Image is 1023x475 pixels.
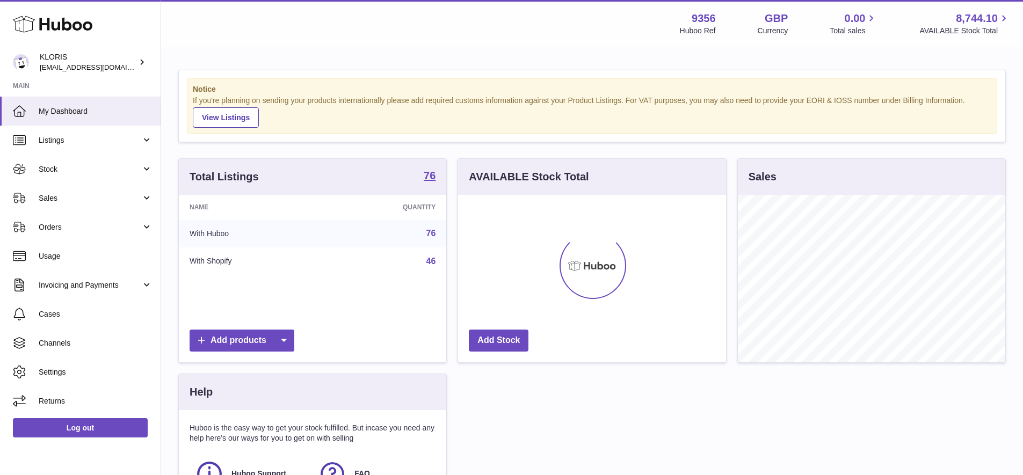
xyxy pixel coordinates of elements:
span: Cases [39,309,153,319]
strong: 76 [424,170,436,181]
th: Quantity [323,195,447,220]
span: [EMAIL_ADDRESS][DOMAIN_NAME] [40,63,158,71]
a: 8,744.10 AVAILABLE Stock Total [919,11,1010,36]
p: Huboo is the easy way to get your stock fulfilled. But incase you need any help here's our ways f... [190,423,436,443]
a: Log out [13,418,148,437]
span: Sales [39,193,141,203]
div: Currency [758,26,788,36]
span: Orders [39,222,141,232]
a: 76 [426,229,436,238]
span: Settings [39,367,153,377]
a: View Listings [193,107,259,128]
span: 8,744.10 [956,11,998,26]
span: Returns [39,396,153,406]
span: Stock [39,164,141,174]
span: AVAILABLE Stock Total [919,26,1010,36]
a: 76 [424,170,436,183]
th: Name [179,195,323,220]
div: KLORIS [40,52,136,72]
span: Channels [39,338,153,348]
img: huboo@kloriscbd.com [13,54,29,70]
span: 0.00 [845,11,866,26]
h3: Total Listings [190,170,259,184]
span: Invoicing and Payments [39,280,141,290]
h3: Help [190,385,213,399]
a: 0.00 Total sales [830,11,877,36]
td: With Huboo [179,220,323,247]
span: Listings [39,135,141,145]
a: 46 [426,257,436,266]
td: With Shopify [179,247,323,275]
strong: Notice [193,84,991,94]
h3: AVAILABLE Stock Total [469,170,589,184]
h3: Sales [749,170,777,184]
strong: 9356 [692,11,716,26]
div: If you're planning on sending your products internationally please add required customs informati... [193,96,991,128]
div: Huboo Ref [680,26,716,36]
span: Usage [39,251,153,261]
strong: GBP [765,11,788,26]
span: My Dashboard [39,106,153,116]
a: Add products [190,330,294,352]
a: Add Stock [469,330,528,352]
span: Total sales [830,26,877,36]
